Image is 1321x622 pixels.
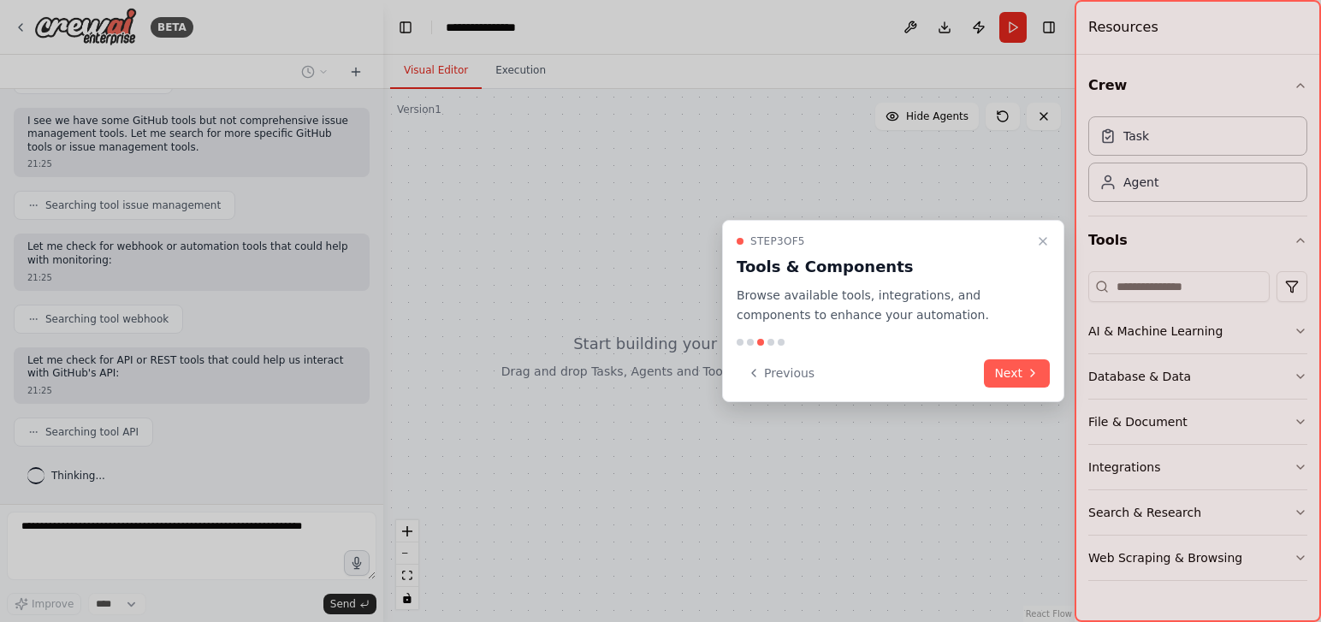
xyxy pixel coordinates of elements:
[394,15,418,39] button: Hide left sidebar
[737,255,1029,279] h3: Tools & Components
[737,359,825,388] button: Previous
[1033,231,1053,252] button: Close walkthrough
[984,359,1050,388] button: Next
[750,234,805,248] span: Step 3 of 5
[737,286,1029,325] p: Browse available tools, integrations, and components to enhance your automation.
